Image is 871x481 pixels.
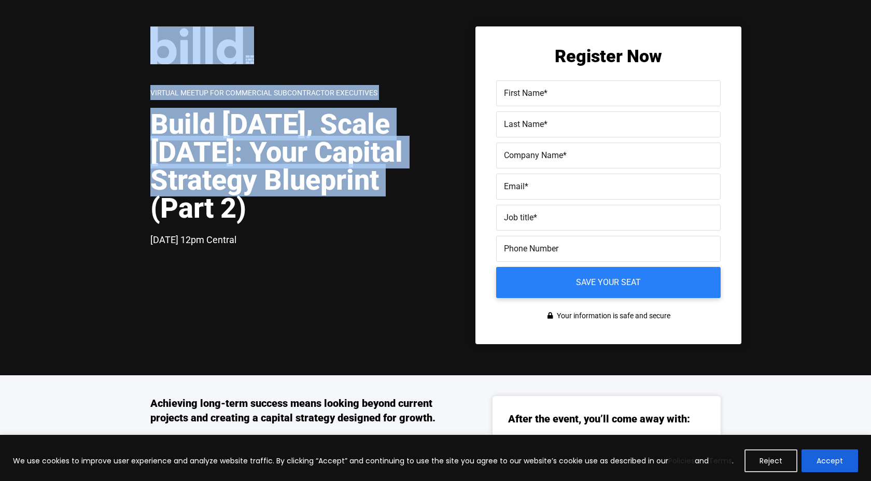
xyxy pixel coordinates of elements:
p: We use cookies to improve user experience and analyze website traffic. By clicking “Accept” and c... [13,455,734,467]
span: Virtual Meetup for Commercial Subcontractor Executives [150,89,377,97]
span: First Name [504,88,544,98]
span: Email [504,181,525,191]
span: Your information is safe and secure [554,308,670,323]
input: Save your seat [496,267,721,298]
button: Reject [744,449,797,472]
span: Company Name [504,150,563,160]
h2: Register Now [496,47,721,65]
button: Accept [802,449,858,472]
span: Job title [504,213,533,222]
span: Phone Number [504,244,558,253]
h3: After the event, you’ll come away with: [508,412,705,426]
span: Last Name [504,119,544,129]
h3: Achieving long-term success means looking beyond current projects and creating a capital strategy... [150,396,436,425]
h1: Build [DATE], Scale [DATE]: Your Capital Strategy Blueprint (Part 2) [150,110,436,222]
a: Policies [668,456,695,466]
a: Terms [709,456,732,466]
span: [DATE] 12pm Central [150,234,236,245]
